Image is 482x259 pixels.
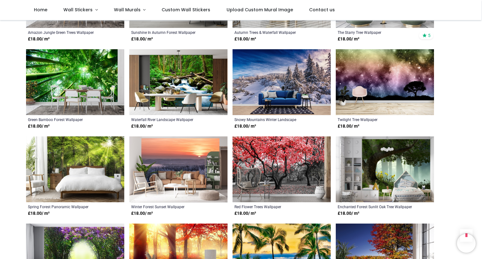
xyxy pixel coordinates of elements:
[338,36,359,42] strong: £ 18.00 / m²
[131,117,207,122] a: Waterfall River Landscape Wallpaper
[28,210,50,217] strong: £ 18.00 / m²
[309,7,335,13] span: Contact us
[338,123,359,129] strong: £ 18.00 / m²
[336,49,434,115] img: Twilight Tree Wall Mural Wallpaper
[63,7,93,13] span: Wall Stickers
[227,7,293,13] span: Upload Custom Mural Image
[131,36,153,42] strong: £ 18.00 / m²
[233,136,331,202] img: Red Flower Trees Wall Mural Wallpaper
[28,204,104,209] a: Spring Forest Panoramic Wallpaper
[457,234,476,253] iframe: Brevo live chat
[338,30,413,35] a: The Starry Tree Wallpaper
[131,204,207,209] a: Winter Forest Sunset Wallpaper
[162,7,210,13] span: Custom Wall Stickers
[129,136,228,202] img: Winter Forest Sunset Wall Mural Wallpaper
[234,210,256,217] strong: £ 18.00 / m²
[234,123,256,129] strong: £ 18.00 / m²
[28,36,50,42] strong: £ 18.00 / m²
[234,117,310,122] a: Snowy Mountains Winter Landscape Wallpaper
[28,117,104,122] a: Green Bamboo Forest Wallpaper
[428,33,431,38] span: 5
[28,123,50,129] strong: £ 18.00 / m²
[336,136,434,202] img: Enchanted Forest Sunlit Oak Tree Wall Mural Wallpaper
[26,136,124,202] img: Spring Forest Panoramic Wall Mural Wallpaper - Mod5
[131,210,153,217] strong: £ 18.00 / m²
[34,7,47,13] span: Home
[338,204,413,209] a: Enchanted Forest Sunlit Oak Tree Wallpaper
[233,49,331,115] img: Snowy Mountains Winter Landscape Wall Mural Wallpaper
[28,30,104,35] a: Amazon Jungle Green Trees Wallpaper
[131,123,153,129] strong: £ 18.00 / m²
[234,30,310,35] a: Autumn Trees & Waterfall Wallpaper
[131,30,207,35] a: Sunshine In Autumn Forest Wallpaper
[234,36,256,42] strong: £ 18.00 / m²
[338,210,359,217] strong: £ 18.00 / m²
[338,117,413,122] a: Twilight Tree Wallpaper
[26,49,124,115] img: Green Bamboo Forest Wall Mural Wallpaper
[234,204,310,209] a: Red Flower Trees Wallpaper
[129,49,228,115] img: Waterfall River Landscape Wall Mural Wallpaper
[114,7,141,13] span: Wall Murals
